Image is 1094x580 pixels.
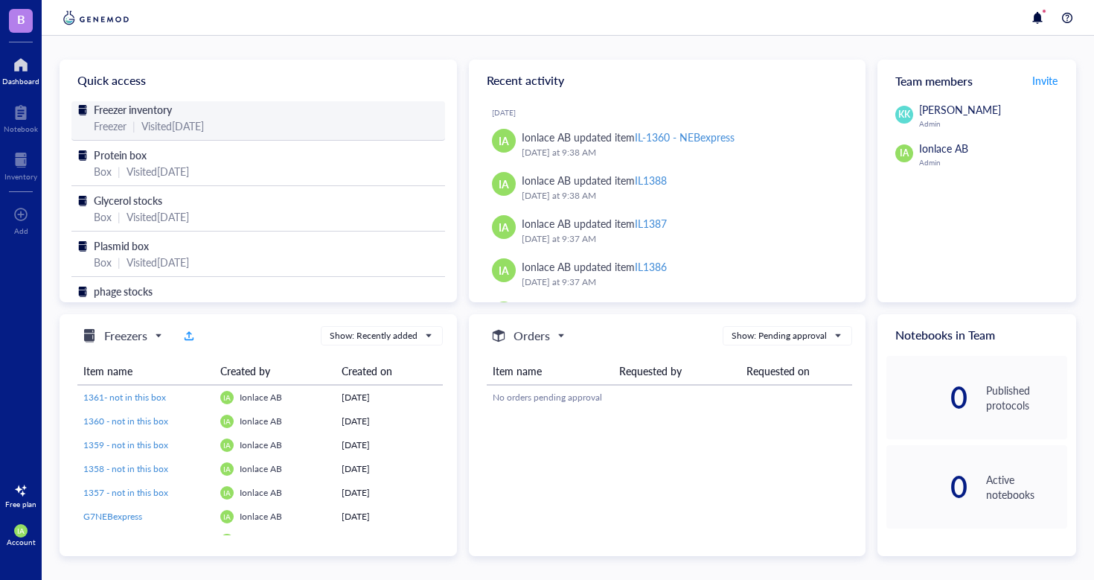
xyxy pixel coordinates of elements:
div: Recent activity [469,60,866,101]
div: Account [7,538,36,546]
div: Ionlace AB updated item [522,258,667,275]
span: [PERSON_NAME] [919,102,1001,117]
div: Admin [919,158,1067,167]
span: Ionlace AB [240,415,282,427]
span: KK [898,108,910,121]
div: Show: Pending approval [732,329,827,342]
div: IL-1360 - NEBexpress [635,130,735,144]
th: Item name [77,357,214,385]
a: 1359 - not in this box [83,439,208,452]
div: | [118,163,121,179]
div: Team members [877,60,1076,101]
div: [DATE] [342,510,437,523]
div: Dashboard [2,77,39,86]
div: [DATE] [342,534,437,547]
div: Show: Recently added [330,329,418,342]
a: G7NEBexpress [83,510,208,523]
span: Ionlace AB [240,439,282,451]
div: Freezer [94,118,127,134]
div: [DATE] [342,415,437,428]
span: 1358 - not in this box [83,462,168,475]
img: genemod-logo [60,9,132,27]
span: Ionlace AB [240,391,282,404]
div: Inventory [4,172,37,181]
th: Requested by [613,357,740,385]
div: Ionlace AB updated item [522,215,667,232]
div: Published protocols [986,383,1067,412]
div: Ionlace AB updated item [522,172,667,188]
span: Glycerol stocks [94,193,162,208]
span: IA [499,176,509,192]
span: phage stocks [94,284,153,299]
span: Ionlace AB [240,462,282,475]
a: 1358 - not in this box [83,462,208,476]
span: B [17,10,25,28]
div: [DATE] [342,486,437,500]
div: 0 [886,475,967,499]
span: IA [223,488,231,497]
a: IAIonlace AB updated itemIL1386[DATE] at 9:37 AM [481,252,854,296]
a: Dashboard [2,53,39,86]
span: 1361- not in this box [83,391,166,404]
span: IA [17,526,25,535]
a: IAIonlace AB updated itemIL1387[DATE] at 9:37 AM [481,209,854,252]
div: Box [94,254,112,270]
div: | [132,118,135,134]
th: Requested on [740,357,852,385]
span: IA [223,512,231,521]
div: Box [94,208,112,225]
span: Invite [1032,73,1058,88]
div: IL1388 [635,173,667,188]
div: [DATE] [492,108,854,117]
div: | [153,299,156,316]
div: Add [14,226,28,235]
button: Invite [1031,68,1058,92]
div: [DATE] [342,391,437,404]
div: Visited [DATE] [127,254,189,270]
div: Item Group [94,299,147,316]
span: Protein box [94,147,147,162]
span: IA [499,262,509,278]
div: [DATE] at 9:38 AM [522,145,842,160]
span: G7NEBexpress [83,510,142,523]
div: Box [94,163,112,179]
div: No orders pending approval [493,391,846,404]
span: IA [900,147,909,160]
div: | [118,208,121,225]
div: 0 [886,386,967,409]
span: IA [223,441,231,450]
div: Notebooks in Team [877,314,1076,356]
th: Created by [214,357,336,385]
span: 1359 - not in this box [83,439,168,451]
span: Ionlace AB [240,486,282,499]
div: [DATE] at 9:37 AM [522,232,842,246]
th: Created on [336,357,443,385]
a: 1357 - not in this box [83,486,208,500]
h5: Freezers [104,327,147,345]
th: Item name [487,357,614,385]
div: Visited [DATE] [127,208,189,225]
div: Visited [DATE] [127,163,189,179]
a: Inventory [4,148,37,181]
h5: Orders [514,327,550,345]
div: Visited [DATE] [161,299,224,316]
div: | [118,254,121,270]
div: Active notebooks [986,472,1067,502]
div: Visited [DATE] [141,118,204,134]
div: Admin [919,119,1067,128]
div: [DATE] at 9:38 AM [522,188,842,203]
span: IA [499,133,509,149]
span: Plasmid box [94,238,149,253]
span: IL-1360 - NEBexpress [83,534,167,546]
div: IL1387 [635,216,667,231]
span: 1360 - not in this box [83,415,168,427]
div: [DATE] at 9:37 AM [522,275,842,290]
span: Ionlace AB [919,141,968,156]
div: [DATE] [342,439,437,452]
span: IA [223,465,231,474]
div: IL1386 [635,259,667,274]
div: [DATE] [342,462,437,476]
span: Ionlace AB [240,510,282,523]
span: IA [499,219,509,235]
